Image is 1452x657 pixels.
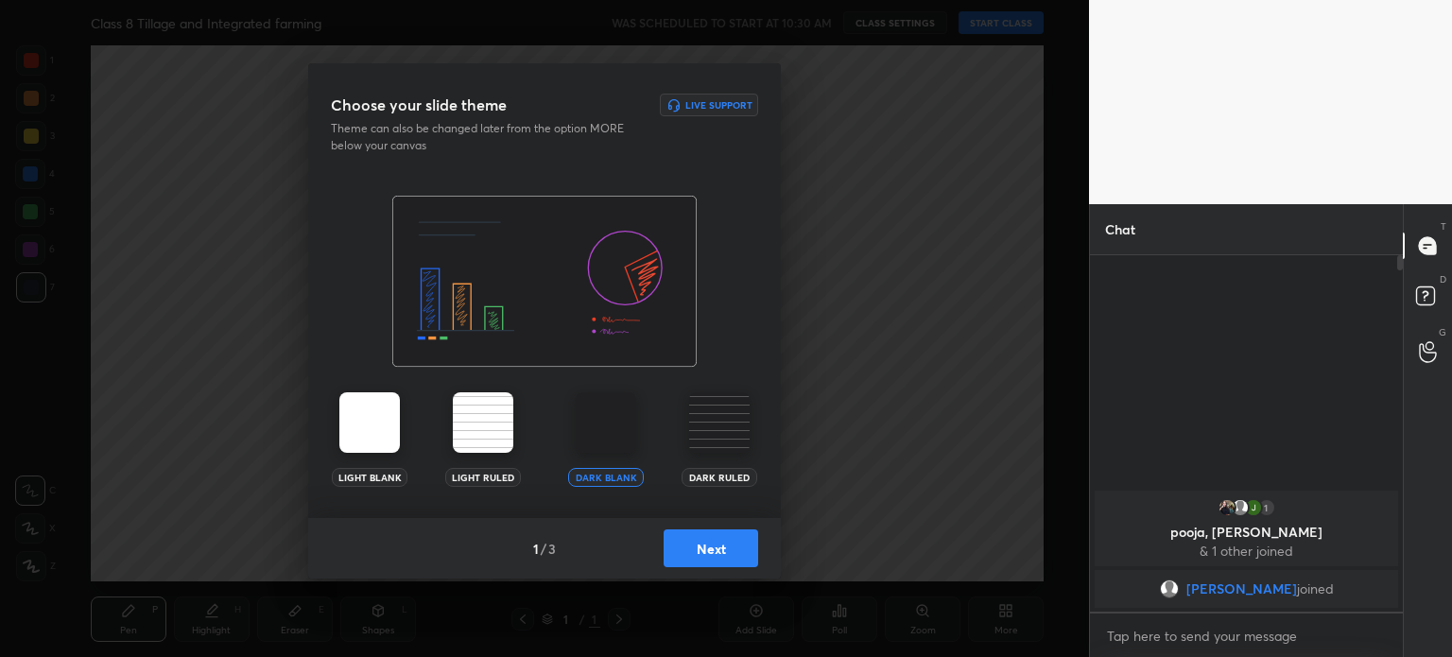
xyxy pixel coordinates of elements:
[1441,219,1446,233] p: T
[1090,204,1150,254] p: Chat
[1244,498,1263,517] img: thumbnail.jpg
[331,94,507,116] h3: Choose your slide theme
[685,100,752,110] h6: Live Support
[1218,498,1236,517] img: thumbnail.jpg
[664,529,758,567] button: Next
[1257,498,1276,517] div: 1
[541,539,546,559] h4: /
[1297,581,1334,596] span: joined
[339,392,400,453] img: lightTheme.5bb83c5b.svg
[1186,581,1297,596] span: [PERSON_NAME]
[1440,272,1446,286] p: D
[576,392,636,453] img: darkTheme.aa1caeba.svg
[332,468,407,487] div: Light Blank
[682,468,757,487] div: Dark Ruled
[392,196,697,368] img: darkThemeBanner.f801bae7.svg
[1160,579,1179,598] img: default.png
[689,392,750,453] img: darkRuledTheme.359fb5fd.svg
[1439,325,1446,339] p: G
[1106,544,1387,559] p: & 1 other joined
[1231,498,1250,517] img: default.png
[453,392,513,453] img: lightRuledTheme.002cd57a.svg
[548,539,556,559] h4: 3
[331,120,637,154] p: Theme can also be changed later from the option MORE below your canvas
[568,468,644,487] div: Dark Blank
[445,468,521,487] div: Light Ruled
[533,539,539,559] h4: 1
[1106,525,1387,540] p: pooja, [PERSON_NAME]
[1090,487,1403,612] div: grid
